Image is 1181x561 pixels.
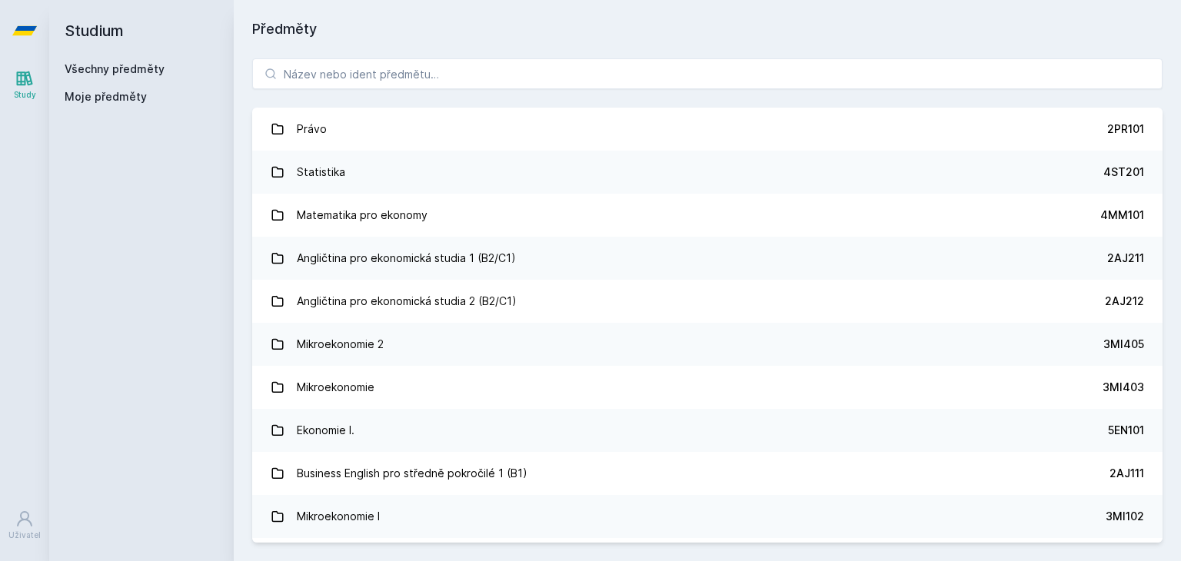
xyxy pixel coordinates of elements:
[252,58,1163,89] input: Název nebo ident předmětu…
[297,286,517,317] div: Angličtina pro ekonomická studia 2 (B2/C1)
[252,409,1163,452] a: Ekonomie I. 5EN101
[3,502,46,549] a: Uživatel
[252,18,1163,40] h1: Předměty
[297,458,527,489] div: Business English pro středně pokročilé 1 (B1)
[252,194,1163,237] a: Matematika pro ekonomy 4MM101
[1107,121,1144,137] div: 2PR101
[252,280,1163,323] a: Angličtina pro ekonomická studia 2 (B2/C1) 2AJ212
[14,89,36,101] div: Study
[1106,509,1144,524] div: 3MI102
[297,501,380,532] div: Mikroekonomie I
[252,495,1163,538] a: Mikroekonomie I 3MI102
[297,200,427,231] div: Matematika pro ekonomy
[65,89,147,105] span: Moje předměty
[1103,380,1144,395] div: 3MI403
[1103,164,1144,180] div: 4ST201
[297,157,345,188] div: Statistika
[252,108,1163,151] a: Právo 2PR101
[297,329,384,360] div: Mikroekonomie 2
[1109,466,1144,481] div: 2AJ111
[297,114,327,144] div: Právo
[1108,423,1144,438] div: 5EN101
[252,323,1163,366] a: Mikroekonomie 2 3MI405
[297,372,374,403] div: Mikroekonomie
[1103,337,1144,352] div: 3MI405
[252,366,1163,409] a: Mikroekonomie 3MI403
[1107,251,1144,266] div: 2AJ211
[297,243,516,274] div: Angličtina pro ekonomická studia 1 (B2/C1)
[252,452,1163,495] a: Business English pro středně pokročilé 1 (B1) 2AJ111
[3,61,46,108] a: Study
[1105,294,1144,309] div: 2AJ212
[8,529,41,541] div: Uživatel
[252,237,1163,280] a: Angličtina pro ekonomická studia 1 (B2/C1) 2AJ211
[297,415,354,446] div: Ekonomie I.
[252,151,1163,194] a: Statistika 4ST201
[65,62,165,75] a: Všechny předměty
[1100,207,1144,223] div: 4MM101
